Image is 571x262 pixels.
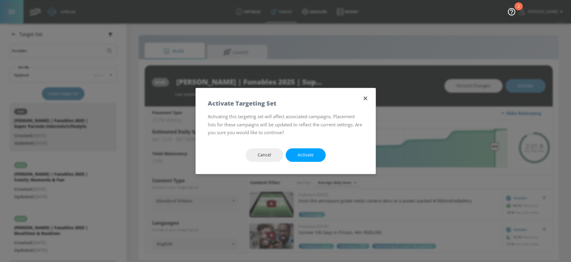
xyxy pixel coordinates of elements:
h5: Activate Targeting Set [208,100,276,106]
button: Activate [286,148,326,162]
button: Open Resource Center, 2 new notifications [503,3,520,20]
span: Cancel [258,151,271,159]
button: Cancel [246,148,283,162]
div: 2 [517,6,520,14]
span: Activate [298,151,314,159]
p: Activating this targeting set will affect associated campaigns. Placement lists for these campaig... [208,113,364,136]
